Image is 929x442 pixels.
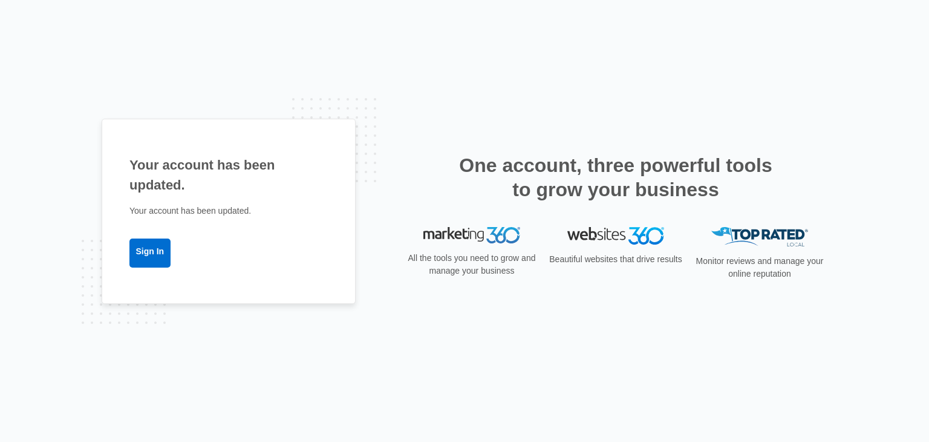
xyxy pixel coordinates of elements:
img: Top Rated Local [711,227,808,247]
p: All the tools you need to grow and manage your business [404,252,539,277]
a: Sign In [129,239,171,268]
h1: Your account has been updated. [129,155,328,195]
p: Beautiful websites that drive results [548,253,683,266]
p: Your account has been updated. [129,205,328,217]
img: Marketing 360 [423,227,520,244]
h2: One account, three powerful tools to grow your business [455,153,776,202]
img: Websites 360 [567,227,664,245]
p: Monitor reviews and manage your online reputation [692,255,827,280]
